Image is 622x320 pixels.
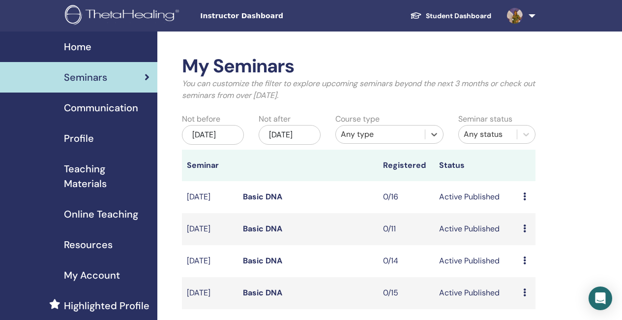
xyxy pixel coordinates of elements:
[64,70,107,85] span: Seminars
[402,7,499,25] a: Student Dashboard
[182,78,535,101] p: You can customize the filter to explore upcoming seminars beyond the next 3 months or check out s...
[64,207,138,222] span: Online Teaching
[589,287,612,310] div: Open Intercom Messenger
[182,55,535,78] h2: My Seminars
[378,277,434,309] td: 0/15
[200,11,348,21] span: Instructor Dashboard
[378,150,434,181] th: Registered
[243,224,282,234] a: Basic DNA
[410,11,422,20] img: graduation-cap-white.svg
[434,150,518,181] th: Status
[434,245,518,277] td: Active Published
[65,5,182,27] img: logo.png
[182,277,238,309] td: [DATE]
[378,181,434,213] td: 0/16
[182,150,238,181] th: Seminar
[434,277,518,309] td: Active Published
[182,213,238,245] td: [DATE]
[378,213,434,245] td: 0/11
[182,125,244,145] div: [DATE]
[64,39,91,54] span: Home
[182,245,238,277] td: [DATE]
[341,128,420,140] div: Any type
[507,8,523,24] img: default.jpg
[243,288,282,298] a: Basic DNA
[64,161,149,191] span: Teaching Materials
[434,181,518,213] td: Active Published
[259,125,321,145] div: [DATE]
[64,298,149,313] span: Highlighted Profile
[259,113,291,125] label: Not after
[434,213,518,245] td: Active Published
[458,113,512,125] label: Seminar status
[64,237,113,252] span: Resources
[243,256,282,266] a: Basic DNA
[64,268,120,283] span: My Account
[182,113,220,125] label: Not before
[64,131,94,146] span: Profile
[378,245,434,277] td: 0/14
[243,192,282,202] a: Basic DNA
[64,100,138,115] span: Communication
[335,113,380,125] label: Course type
[182,181,238,213] td: [DATE]
[464,128,512,140] div: Any status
